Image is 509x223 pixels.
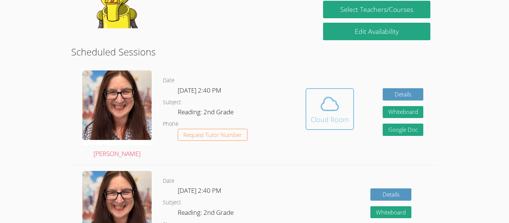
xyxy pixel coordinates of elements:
[370,206,411,219] button: Whiteboard
[163,176,174,186] dt: Date
[178,129,247,141] button: Request Tutor Number
[323,1,430,18] a: Select Teachers/Courses
[163,198,181,207] dt: Subject
[383,88,424,101] a: Details
[71,45,438,59] h2: Scheduled Sessions
[370,188,411,201] a: Details
[323,23,430,40] a: Edit Availability
[383,124,424,136] a: Google Doc
[306,88,354,130] button: Cloud Room
[383,106,424,118] button: Whiteboard
[163,76,174,85] dt: Date
[163,120,178,129] dt: Phone
[178,207,235,220] dd: Reading: 2nd Grade
[178,186,221,195] span: [DATE] 2:40 PM
[178,86,221,95] span: [DATE] 2:40 PM
[183,132,242,138] span: Request Tutor Number
[178,107,235,120] dd: Reading: 2nd Grade
[311,114,349,125] div: Cloud Room
[82,70,152,145] img: Screenshot%202025-03-23%20at%207.52.37%E2%80%AFPM.png
[163,98,181,107] dt: Subject
[82,70,152,159] a: [PERSON_NAME]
